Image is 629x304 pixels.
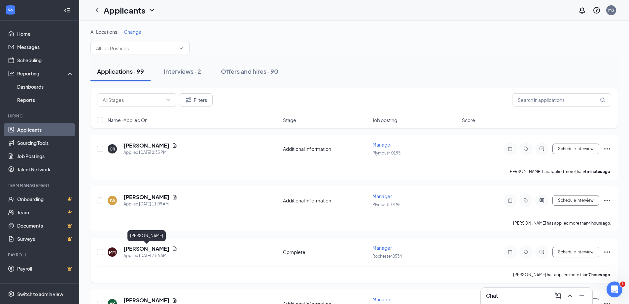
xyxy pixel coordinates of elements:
[17,27,74,40] a: Home
[17,54,74,67] a: Scheduling
[486,292,498,299] h3: Chat
[584,169,610,174] b: 4 minutes ago
[372,151,401,155] span: Plymouth 0195
[124,29,141,35] span: Change
[108,117,148,123] span: Name · Applied On
[123,142,169,149] h5: [PERSON_NAME]
[8,252,72,258] div: Payroll
[603,248,611,256] svg: Ellipses
[8,183,72,188] div: Team Management
[513,272,611,278] p: [PERSON_NAME] has applied more than .
[109,249,116,255] div: MM
[17,163,74,176] a: Talent Network
[552,195,599,206] button: Schedule Interview
[123,149,177,156] div: Applied [DATE] 2:35 PM
[17,70,74,77] div: Reporting
[538,249,546,255] svg: ActiveChat
[185,96,192,104] svg: Filter
[17,206,74,219] a: TeamCrown
[513,220,611,226] p: [PERSON_NAME] has applied more than .
[578,6,586,14] svg: Notifications
[8,113,72,119] div: Hiring
[462,117,475,123] span: Score
[179,46,184,51] svg: ChevronDown
[603,196,611,204] svg: Ellipses
[508,169,611,174] p: [PERSON_NAME] has applied more than .
[553,290,563,301] button: ComposeMessage
[565,290,575,301] button: ChevronUp
[283,197,368,204] div: Additional Information
[588,272,610,277] b: 7 hours ago
[506,249,514,255] svg: Note
[97,67,144,75] div: Applications · 99
[17,262,74,275] a: PayrollCrown
[64,7,70,14] svg: Collapse
[506,198,514,203] svg: Note
[593,6,601,14] svg: QuestionInfo
[123,194,169,201] h5: [PERSON_NAME]
[522,198,530,203] svg: Tag
[17,291,63,297] div: Switch to admin view
[165,97,171,103] svg: ChevronDown
[110,146,115,152] div: CR
[372,142,392,148] span: Manager
[603,145,611,153] svg: Ellipses
[538,146,546,152] svg: ActiveChat
[8,70,15,77] svg: Analysis
[17,232,74,245] a: SurveysCrown
[93,6,101,14] svg: ChevronLeft
[372,193,392,199] span: Manager
[372,254,402,259] span: Rochester 0534
[552,144,599,154] button: Schedule Interview
[588,221,610,226] b: 4 hours ago
[7,7,14,13] svg: WorkstreamLogo
[17,150,74,163] a: Job Postings
[608,7,614,13] div: MS
[172,298,177,303] svg: Document
[607,282,622,297] iframe: Intercom live chat
[283,146,368,152] div: Additional Information
[17,123,74,136] a: Applicants
[148,6,156,14] svg: ChevronDown
[522,146,530,152] svg: Tag
[123,252,177,259] div: Applied [DATE] 7:56 AM
[522,249,530,255] svg: Tag
[90,29,117,35] span: All Locations
[578,292,586,300] svg: Minimize
[123,245,169,252] h5: [PERSON_NAME]
[110,198,115,203] div: JW
[8,291,15,297] svg: Settings
[372,202,401,207] span: Plymouth 0195
[620,282,625,287] span: 1
[17,193,74,206] a: OnboardingCrown
[554,292,562,300] svg: ComposeMessage
[123,201,177,207] div: Applied [DATE] 11:09 AM
[566,292,574,300] svg: ChevronUp
[577,290,587,301] button: Minimize
[172,143,177,148] svg: Document
[17,93,74,107] a: Reports
[127,230,166,241] div: [PERSON_NAME]
[372,245,392,251] span: Manager
[17,40,74,54] a: Messages
[17,136,74,150] a: Sourcing Tools
[221,67,278,75] div: Offers and hires · 90
[283,117,296,123] span: Stage
[172,246,177,251] svg: Document
[179,93,213,107] button: Filter Filters
[164,67,201,75] div: Interviews · 2
[283,249,368,255] div: Complete
[600,97,605,103] svg: MagnifyingGlass
[103,96,163,104] input: All Stages
[104,5,145,16] h1: Applicants
[17,219,74,232] a: DocumentsCrown
[372,117,397,123] span: Job posting
[552,247,599,257] button: Schedule Interview
[123,297,169,304] h5: [PERSON_NAME]
[17,80,74,93] a: Dashboards
[172,195,177,200] svg: Document
[506,146,514,152] svg: Note
[96,45,176,52] input: All Job Postings
[372,296,392,302] span: Manager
